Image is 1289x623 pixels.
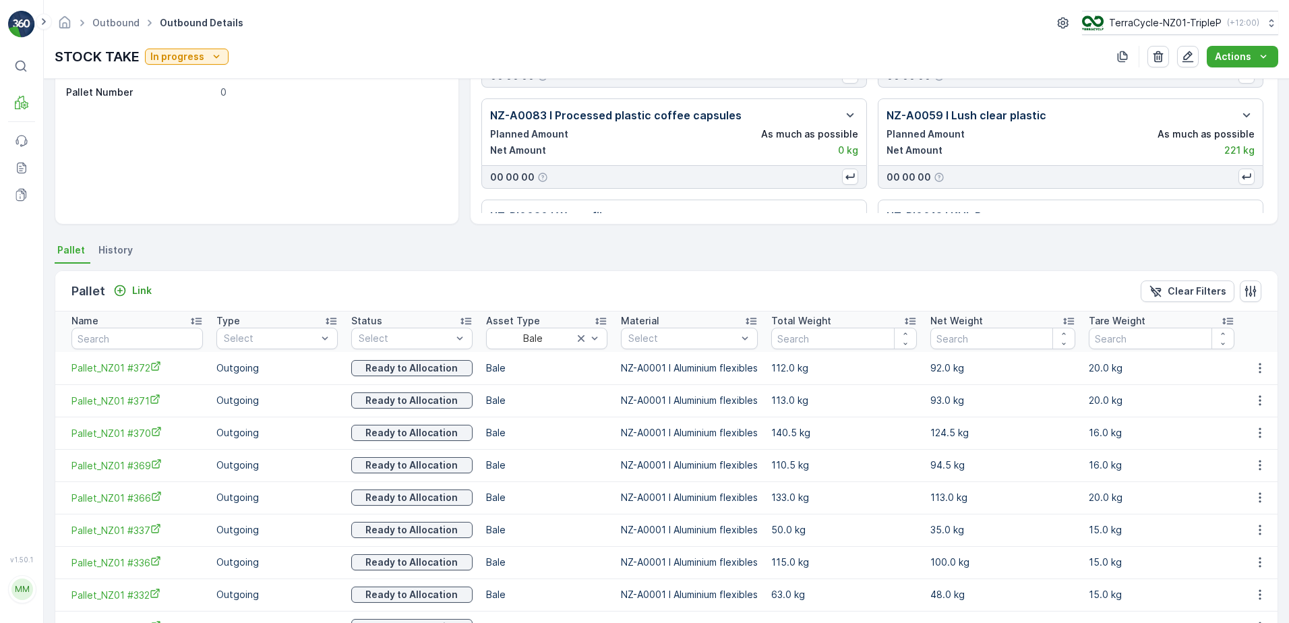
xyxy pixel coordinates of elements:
input: Search [71,328,203,349]
p: 115.0 kg [771,556,917,569]
p: Pallet Number [66,86,215,99]
p: 20.0 kg [1089,361,1234,375]
input: Search [771,328,917,349]
a: Pallet_NZ01 #371 [71,394,203,408]
p: 133.0 kg [771,491,917,504]
input: Search [1089,328,1234,349]
p: 92.0 kg [930,361,1076,375]
p: NZ-A0001 I Aluminium flexibles [621,556,758,569]
p: Status [351,314,382,328]
p: STOCK TAKE [55,47,140,67]
p: Type [216,314,240,328]
a: Pallet_NZ01 #332 [71,588,203,602]
a: Outbound [92,17,140,28]
p: Outgoing [216,458,338,472]
p: Outgoing [216,523,338,537]
span: Outbound Details [157,16,246,30]
p: Planned Amount [490,127,568,141]
p: Bale [486,394,607,407]
p: NZ-A0001 I Aluminium flexibles [621,491,758,504]
button: Actions [1207,46,1278,67]
input: Search [930,328,1076,349]
p: NZ-A0001 I Aluminium flexibles [621,588,758,601]
button: Ready to Allocation [351,425,473,441]
p: Ready to Allocation [365,458,458,472]
p: 140.5 kg [771,426,917,440]
p: NZ-A0059 I Lush clear plastic [887,107,1046,123]
button: Ready to Allocation [351,587,473,603]
p: Material [621,314,659,328]
button: TerraCycle-NZ01-TripleP(+12:00) [1082,11,1278,35]
p: 16.0 kg [1089,426,1234,440]
p: Net Amount [887,144,942,157]
p: NZ-A0001 I Aluminium flexibles [621,394,758,407]
p: Bale [486,556,607,569]
p: Ready to Allocation [365,588,458,601]
button: Ready to Allocation [351,489,473,506]
a: Pallet_NZ01 #370 [71,426,203,440]
p: NZ-A0083 I Processed plastic coffee capsules [490,107,742,123]
p: Asset Type [486,314,540,328]
p: Select [359,332,452,345]
button: Ready to Allocation [351,457,473,473]
p: As much as possible [1158,127,1255,141]
div: Help Tooltip Icon [934,172,945,183]
button: MM [8,566,35,612]
div: Help Tooltip Icon [934,71,945,82]
a: Pallet_NZ01 #369 [71,458,203,473]
p: Net Amount [490,144,546,157]
a: Pallet_NZ01 #366 [71,491,203,505]
p: 113.0 kg [771,394,917,407]
p: Total Weight [771,314,831,328]
p: Ready to Allocation [365,394,458,407]
p: Net Weight [930,314,983,328]
a: Pallet_NZ01 #337 [71,523,203,537]
p: Select [628,332,737,345]
p: 112.0 kg [771,361,917,375]
div: MM [11,578,33,600]
p: NZ-A0001 I Aluminium flexibles [621,361,758,375]
p: NZ-PI0012 I KHL Beautycare [887,208,1038,225]
p: 0 [220,86,444,99]
p: 221 kg [1224,144,1255,157]
span: v 1.50.1 [8,556,35,564]
p: Outgoing [216,394,338,407]
span: Pallet [57,243,85,257]
p: 20.0 kg [1089,394,1234,407]
button: Link [108,283,157,299]
button: Ready to Allocation [351,554,473,570]
p: Ready to Allocation [365,556,458,569]
p: In progress [150,50,204,63]
div: Help Tooltip Icon [537,71,548,82]
p: NZ-A0001 I Aluminium flexibles [621,458,758,472]
a: Homepage [57,20,72,32]
p: Outgoing [216,361,338,375]
p: Bale [486,426,607,440]
img: TC_7kpGtVS.png [1082,16,1104,30]
p: Ready to Allocation [365,361,458,375]
p: Link [132,284,152,297]
button: Ready to Allocation [351,522,473,538]
a: Pallet_NZ01 #372 [71,361,203,375]
p: NZ-PI0020 I Water filters [490,208,624,225]
p: Ready to Allocation [365,523,458,537]
p: 15.0 kg [1089,523,1234,537]
p: ( +12:00 ) [1227,18,1259,28]
p: Name [71,314,98,328]
p: Clear Filters [1168,285,1226,298]
p: 63.0 kg [771,588,917,601]
p: 0 kg [838,144,858,157]
p: Select [224,332,317,345]
div: Help Tooltip Icon [537,172,548,183]
p: Actions [1215,50,1251,63]
p: Bale [486,361,607,375]
p: 48.0 kg [930,588,1076,601]
a: Pallet_NZ01 #336 [71,556,203,570]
